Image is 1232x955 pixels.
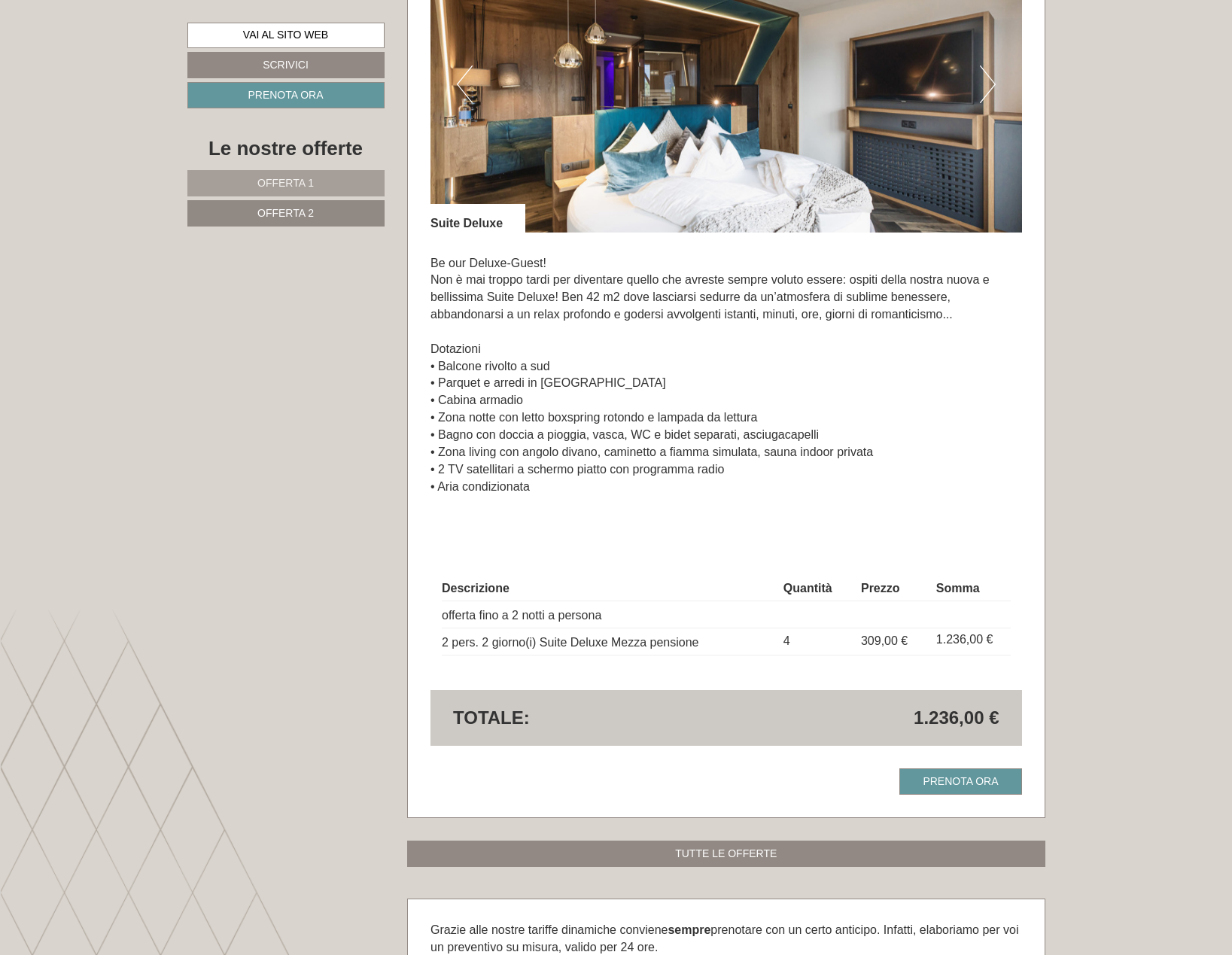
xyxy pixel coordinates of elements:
button: Next [980,65,996,103]
a: TUTTE LE OFFERTE [407,841,1045,867]
th: Somma [930,577,1011,601]
div: Le nostre offerte [187,135,385,163]
span: 1.236,00 € [914,705,999,731]
th: Descrizione [442,577,777,601]
button: Previous [457,65,473,103]
span: Offerta 1 [257,177,314,189]
td: 4 [777,628,855,655]
p: Be our Deluxe-Guest! Non è mai troppo tardi per diventare quello che avreste sempre voluto essere... [430,255,1022,513]
a: Prenota ora [187,82,385,108]
div: Suite Deluxe [430,204,525,233]
td: 1.236,00 € [930,628,1011,655]
a: Scrivici [187,52,385,78]
strong: sempre [668,923,710,936]
span: 309,00 € [861,634,908,647]
a: Prenota ora [899,768,1021,795]
th: Quantità [777,577,855,601]
td: 2 pers. 2 giorno(i) Suite Deluxe Mezza pensione [442,628,777,655]
span: Offerta 2 [257,207,314,219]
td: offerta fino a 2 notti a persona [442,601,777,628]
th: Prezzo [855,577,930,601]
a: Vai al sito web [187,23,385,48]
div: Totale: [442,705,726,731]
